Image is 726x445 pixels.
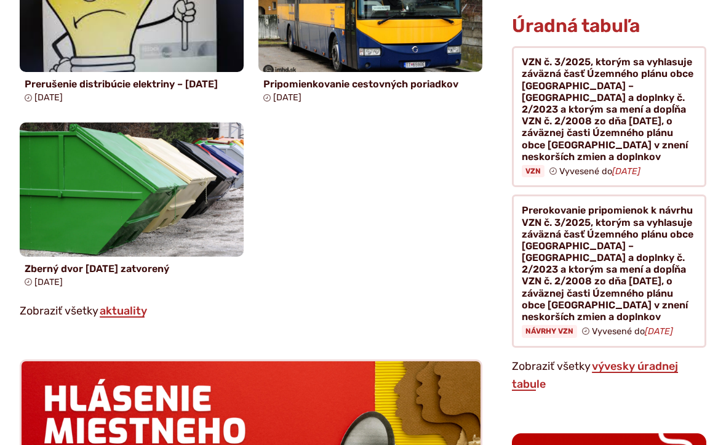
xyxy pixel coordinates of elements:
a: Zobraziť celú úradnú tabuľu [512,359,678,391]
a: Prerokovanie pripomienok k návrhu VZN č. 3/2025, ktorým sa vyhlasuje záväzná časť Územného plánu ... [512,194,706,347]
span: [DATE] [34,92,63,103]
h3: Úradná tabuľa [512,16,640,36]
span: [DATE] [273,92,301,103]
p: Zobraziť všetky [20,302,482,321]
h4: Prerušenie distribúcie elektriny – [DATE] [25,78,239,90]
span: [DATE] [34,277,63,287]
a: Zobraziť všetky aktuality [98,304,148,318]
a: Zberný dvor [DATE] zatvorený [DATE] [20,122,244,292]
h4: Zberný dvor [DATE] zatvorený [25,263,239,275]
p: Zobraziť všetky [512,358,706,394]
h4: Pripomienkovanie cestovných poriadkov [263,78,477,90]
a: VZN č. 3/2025, ktorým sa vyhlasuje záväzná časť Územného plánu obce [GEOGRAPHIC_DATA] – [GEOGRAPH... [512,46,706,187]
